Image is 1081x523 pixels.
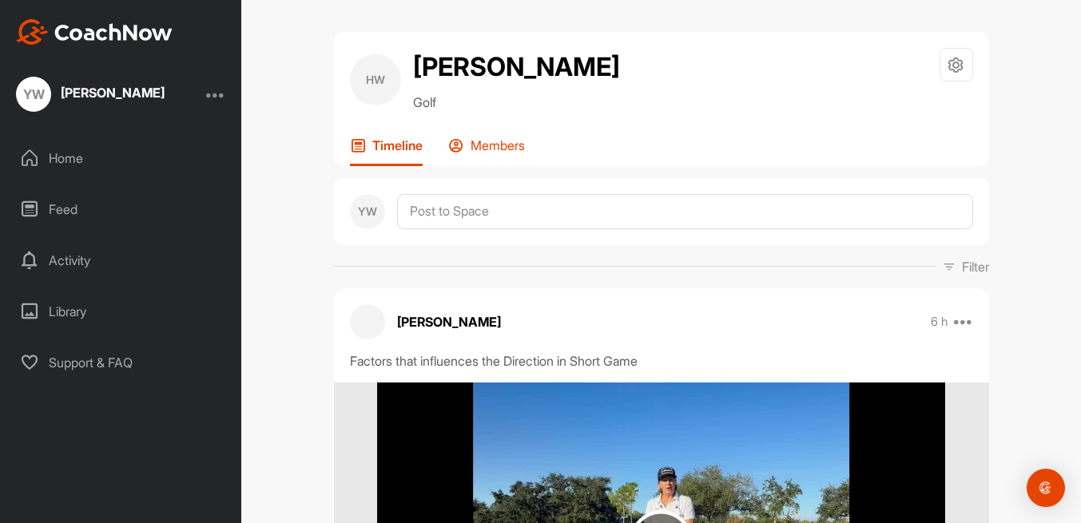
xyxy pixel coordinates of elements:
[9,291,234,331] div: Library
[413,48,620,86] h2: [PERSON_NAME]
[372,137,423,153] p: Timeline
[9,240,234,280] div: Activity
[9,189,234,229] div: Feed
[931,314,948,330] p: 6 h
[1027,469,1065,507] div: Open Intercom Messenger
[16,19,173,45] img: CoachNow
[9,343,234,382] div: Support & FAQ
[350,351,973,370] div: Factors that influences the Direction in Short Game
[16,77,51,112] div: YW
[350,54,401,105] div: HW
[61,86,165,99] div: [PERSON_NAME]
[962,257,989,276] p: Filter
[350,194,385,229] div: YW
[9,138,234,178] div: Home
[397,312,501,331] p: [PERSON_NAME]
[413,93,620,112] p: Golf
[471,137,525,153] p: Members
